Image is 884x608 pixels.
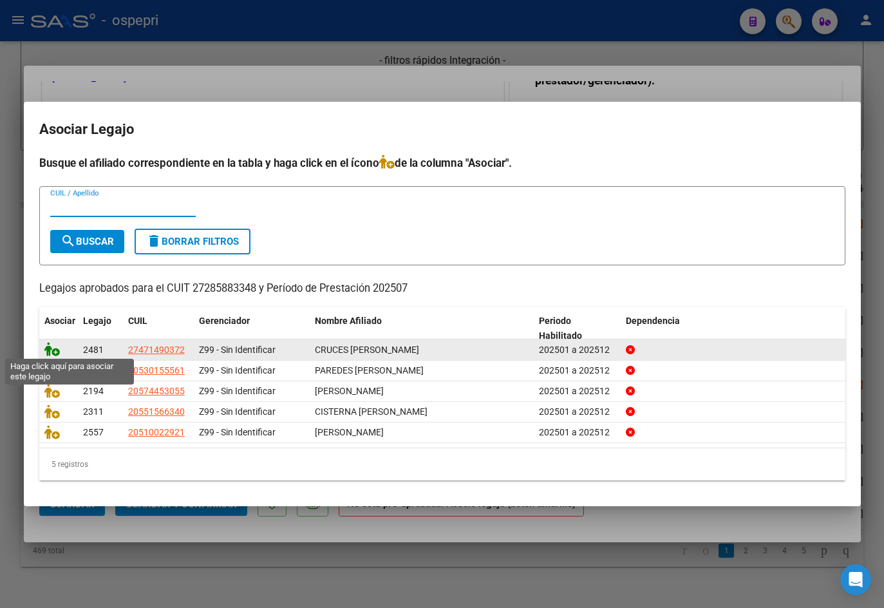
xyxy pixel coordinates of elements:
[83,386,104,396] span: 2194
[135,229,250,254] button: Borrar Filtros
[128,365,185,375] span: 20530155561
[128,345,185,355] span: 27471490372
[199,386,276,396] span: Z99 - Sin Identificar
[50,230,124,253] button: Buscar
[199,427,276,437] span: Z99 - Sin Identificar
[61,236,114,247] span: Buscar
[315,365,424,375] span: PAREDES CABRERA URIEL EFRAIN
[128,386,185,396] span: 20574453055
[310,307,534,350] datatable-header-cell: Nombre Afiliado
[146,236,239,247] span: Borrar Filtros
[39,307,78,350] datatable-header-cell: Asociar
[315,427,384,437] span: CARIÑE FUENTES BENJAMIN SANTIAGO
[83,316,111,326] span: Legajo
[621,307,845,350] datatable-header-cell: Dependencia
[315,316,382,326] span: Nombre Afiliado
[123,307,194,350] datatable-header-cell: CUIL
[61,233,76,249] mat-icon: search
[128,406,185,417] span: 20551566340
[199,406,276,417] span: Z99 - Sin Identificar
[626,316,680,326] span: Dependencia
[39,448,845,480] div: 5 registros
[39,117,845,142] h2: Asociar Legajo
[539,425,616,440] div: 202501 a 202512
[128,427,185,437] span: 20510022921
[539,363,616,378] div: 202501 a 202512
[840,564,871,595] div: Open Intercom Messenger
[83,365,104,375] span: 2142
[539,404,616,419] div: 202501 a 202512
[315,406,428,417] span: CISTERNA DIEGO NICOLAS
[539,316,582,341] span: Periodo Habilitado
[534,307,621,350] datatable-header-cell: Periodo Habilitado
[315,386,384,396] span: PAZ MORO BAUTISTA TAHIEL
[146,233,162,249] mat-icon: delete
[199,365,276,375] span: Z99 - Sin Identificar
[315,345,419,355] span: CRUCES PRISCILA ABIGAIL
[39,155,845,171] h4: Busque el afiliado correspondiente en la tabla y haga click en el ícono de la columna "Asociar".
[83,427,104,437] span: 2557
[44,316,75,326] span: Asociar
[199,345,276,355] span: Z99 - Sin Identificar
[83,406,104,417] span: 2311
[539,384,616,399] div: 202501 a 202512
[78,307,123,350] datatable-header-cell: Legajo
[194,307,310,350] datatable-header-cell: Gerenciador
[539,343,616,357] div: 202501 a 202512
[199,316,250,326] span: Gerenciador
[83,345,104,355] span: 2481
[39,281,845,297] p: Legajos aprobados para el CUIT 27285883348 y Período de Prestación 202507
[128,316,147,326] span: CUIL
